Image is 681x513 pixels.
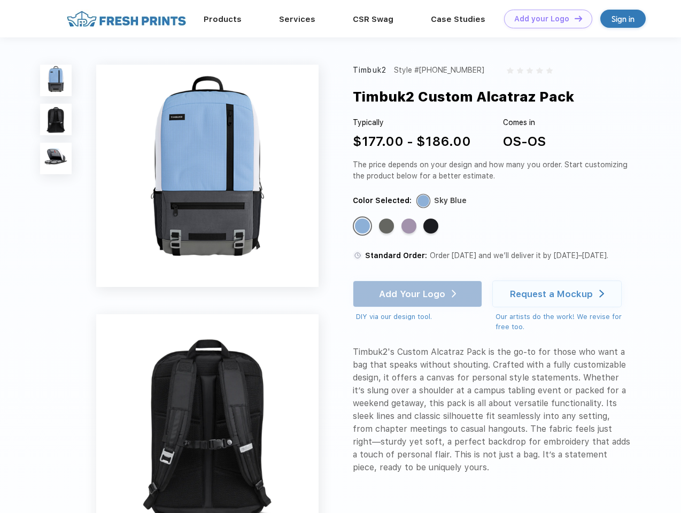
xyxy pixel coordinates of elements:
[612,13,634,25] div: Sign in
[536,67,543,74] img: gray_star.svg
[96,65,319,287] img: func=resize&h=640
[546,67,553,74] img: gray_star.svg
[353,117,471,128] div: Typically
[503,117,546,128] div: Comes in
[365,251,427,260] span: Standard Order:
[510,289,593,299] div: Request a Mockup
[496,312,632,332] div: Our artists do the work! We revise for free too.
[353,346,632,474] div: Timbuk2's Custom Alcatraz Pack is the go-to for those who want a bag that speaks without shouting...
[600,10,646,28] a: Sign in
[430,251,608,260] span: Order [DATE] and we’ll deliver it by [DATE]–[DATE].
[503,132,546,151] div: OS-OS
[423,219,438,234] div: Jet Black
[353,132,471,151] div: $177.00 - $186.00
[40,65,72,96] img: func=resize&h=100
[353,159,632,182] div: The price depends on your design and how many you order. Start customizing the product below for ...
[507,67,513,74] img: gray_star.svg
[353,87,574,107] div: Timbuk2 Custom Alcatraz Pack
[40,143,72,174] img: func=resize&h=100
[353,195,412,206] div: Color Selected:
[434,195,467,206] div: Sky Blue
[401,219,416,234] div: Lavender
[355,219,370,234] div: Sky Blue
[356,312,482,322] div: DIY via our design tool.
[353,65,386,76] div: Timbuk2
[379,219,394,234] div: Gunmetal
[204,14,242,24] a: Products
[527,67,533,74] img: gray_star.svg
[394,65,484,76] div: Style #[PHONE_NUMBER]
[599,290,604,298] img: white arrow
[575,15,582,21] img: DT
[514,14,569,24] div: Add your Logo
[64,10,189,28] img: fo%20logo%202.webp
[353,251,362,260] img: standard order
[517,67,523,74] img: gray_star.svg
[40,104,72,135] img: func=resize&h=100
